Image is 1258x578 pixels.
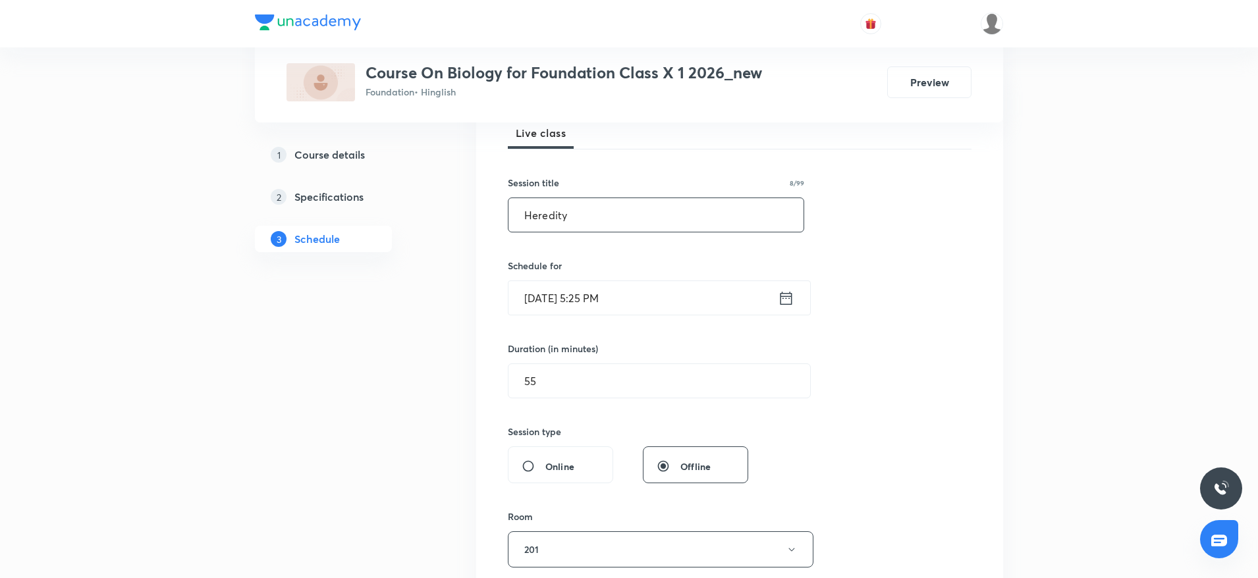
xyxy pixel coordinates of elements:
[508,342,598,355] h6: Duration (in minutes)
[294,231,340,247] h5: Schedule
[366,63,762,82] h3: Course On Biology for Foundation Class X 1 2026_new
[508,176,559,190] h6: Session title
[255,14,361,34] a: Company Logo
[508,259,804,273] h6: Schedule for
[294,147,365,163] h5: Course details
[287,63,355,101] img: 279FC09A-3B13-4A46-8075-A93E7D75DA24_plus.png
[981,13,1003,35] img: Ankit Porwal
[508,510,533,523] h6: Room
[1213,481,1229,496] img: ttu
[271,231,287,247] p: 3
[255,142,434,168] a: 1Course details
[887,66,971,98] button: Preview
[294,189,364,205] h5: Specifications
[516,125,566,141] span: Live class
[271,189,287,205] p: 2
[508,198,804,232] input: A great title is short, clear and descriptive
[255,14,361,30] img: Company Logo
[366,85,762,99] p: Foundation • Hinglish
[508,531,813,567] button: 201
[790,180,804,186] p: 8/99
[508,364,810,398] input: 55
[680,460,711,473] span: Offline
[255,184,434,210] a: 2Specifications
[865,18,877,30] img: avatar
[271,147,287,163] p: 1
[508,425,561,438] h6: Session type
[860,13,881,34] button: avatar
[545,460,574,473] span: Online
